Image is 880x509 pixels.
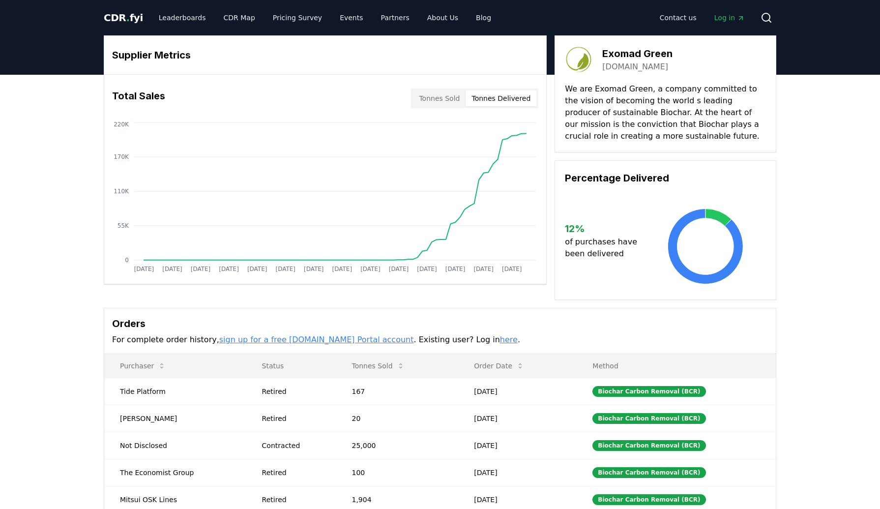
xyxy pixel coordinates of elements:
[254,361,328,371] p: Status
[592,467,705,478] div: Biochar Carbon Removal (BCR)
[468,9,499,27] a: Blog
[276,266,296,272] tspan: [DATE]
[592,440,705,451] div: Biochar Carbon Removal (BCR)
[265,9,330,27] a: Pricing Survey
[458,459,577,486] td: [DATE]
[474,266,494,272] tspan: [DATE]
[373,9,417,27] a: Partners
[592,494,705,505] div: Biochar Carbon Removal (BCR)
[117,222,129,229] tspan: 55K
[191,266,211,272] tspan: [DATE]
[592,386,705,397] div: Biochar Carbon Removal (BCR)
[114,121,129,128] tspan: 220K
[112,89,165,108] h3: Total Sales
[104,11,143,25] a: CDR.fyi
[332,9,371,27] a: Events
[219,266,239,272] tspan: [DATE]
[360,266,381,272] tspan: [DATE]
[104,378,246,405] td: Tide Platform
[151,9,499,27] nav: Main
[565,46,592,73] img: Exomad Green-logo
[112,316,768,331] h3: Orders
[104,459,246,486] td: The Economist Group
[652,9,753,27] nav: Main
[458,432,577,459] td: [DATE]
[565,83,766,142] p: We are Exomad Green, a company committed to the vision of becoming the world s leading producer o...
[602,46,673,61] h3: Exomad Green
[502,266,522,272] tspan: [DATE]
[602,61,668,73] a: [DOMAIN_NAME]
[104,432,246,459] td: Not Disclosed
[134,266,154,272] tspan: [DATE]
[262,414,328,423] div: Retired
[565,221,645,236] h3: 12 %
[162,266,182,272] tspan: [DATE]
[466,90,536,106] button: Tonnes Delivered
[262,468,328,478] div: Retired
[104,405,246,432] td: [PERSON_NAME]
[592,413,705,424] div: Biochar Carbon Removal (BCR)
[417,266,438,272] tspan: [DATE]
[336,405,458,432] td: 20
[336,432,458,459] td: 25,000
[219,335,414,344] a: sign up for a free [DOMAIN_NAME] Portal account
[125,257,129,264] tspan: 0
[114,188,129,195] tspan: 110K
[151,9,214,27] a: Leaderboards
[112,48,538,62] h3: Supplier Metrics
[714,13,745,23] span: Log in
[336,378,458,405] td: 167
[304,266,324,272] tspan: [DATE]
[344,356,412,376] button: Tonnes Sold
[262,441,328,450] div: Contracted
[104,12,143,24] span: CDR fyi
[652,9,704,27] a: Contact us
[445,266,466,272] tspan: [DATE]
[112,334,768,346] p: For complete order history, . Existing user? Log in .
[706,9,753,27] a: Log in
[585,361,768,371] p: Method
[389,266,409,272] tspan: [DATE]
[262,387,328,396] div: Retired
[458,378,577,405] td: [DATE]
[112,356,174,376] button: Purchaser
[332,266,352,272] tspan: [DATE]
[458,405,577,432] td: [DATE]
[216,9,263,27] a: CDR Map
[262,495,328,505] div: Retired
[565,171,766,185] h3: Percentage Delivered
[466,356,532,376] button: Order Date
[419,9,466,27] a: About Us
[500,335,518,344] a: here
[565,236,645,260] p: of purchases have been delivered
[413,90,466,106] button: Tonnes Sold
[336,459,458,486] td: 100
[114,153,129,160] tspan: 170K
[126,12,130,24] span: .
[247,266,267,272] tspan: [DATE]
